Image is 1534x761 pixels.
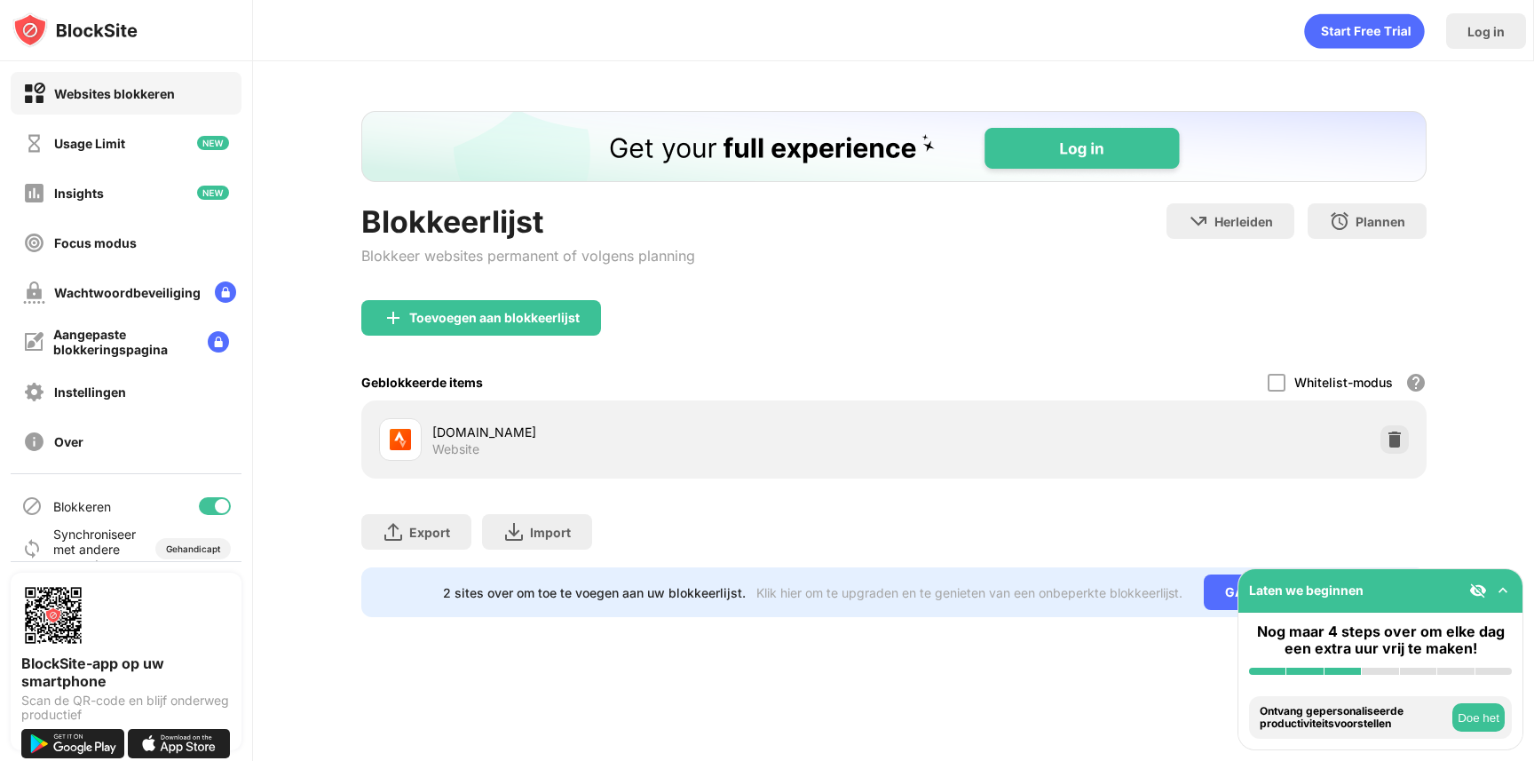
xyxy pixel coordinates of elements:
[432,441,479,457] div: Website
[409,525,450,540] div: Export
[1260,705,1448,731] div: Ontvang gepersonaliseerde productiviteitsvoorstellen
[21,495,43,517] img: blocking-icon.svg
[756,585,1182,600] div: Klik hier om te upgraden en te genieten van een onbeperkte blokkeerlijst.
[197,136,229,150] img: new-icon.svg
[443,585,746,600] div: 2 sites over om toe te voegen aan uw blokkeerlijst.
[1356,214,1405,229] div: Plannen
[54,434,83,449] div: Over
[166,543,220,554] div: Gehandicapt
[23,331,44,353] img: customize-block-page-off.svg
[21,583,85,647] img: options-page-qr-code.png
[361,203,695,240] div: Blokkeerlijst
[23,381,45,403] img: settings-off.svg
[54,186,104,201] div: Insights
[21,654,231,690] div: BlockSite-app op uw smartphone
[208,331,229,353] img: lock-menu.svg
[197,186,229,200] img: new-icon.svg
[1214,214,1273,229] div: Herleiden
[1204,575,1344,610] div: GA ONBEPERKT
[54,285,201,300] div: Wachtwoordbeveiliging
[53,527,145,572] div: Synchroniseer met andere apparaten
[54,86,175,101] div: Websites blokkeren
[1294,375,1393,390] div: Whitelist-modus
[23,182,45,204] img: insights-off.svg
[128,729,231,758] img: download-on-the-app-store.svg
[1304,13,1425,49] div: animation
[432,423,894,441] div: [DOMAIN_NAME]
[12,12,138,48] img: logo-blocksite.svg
[21,729,124,758] img: get-it-on-google-play.svg
[1249,583,1364,598] div: Laten we beginnen
[23,281,45,304] img: password-protection-off.svg
[361,111,1427,182] iframe: Banner
[1467,24,1505,39] div: Log in
[53,499,111,514] div: Blokkeren
[390,429,411,450] img: favicons
[54,136,125,151] div: Usage Limit
[1494,582,1512,599] img: omni-setup-toggle.svg
[54,235,137,250] div: Focus modus
[23,431,45,453] img: about-off.svg
[54,384,126,400] div: Instellingen
[215,281,236,303] img: lock-menu.svg
[361,375,483,390] div: Geblokkeerde items
[1452,703,1505,732] button: Doe het
[361,247,695,265] div: Blokkeer websites permanent of volgens planning
[23,83,45,105] img: block-on.svg
[21,538,43,559] img: sync-icon.svg
[21,694,231,722] div: Scan de QR-code en blijf onderweg productief
[409,311,580,325] div: Toevoegen aan blokkeerlijst
[530,525,571,540] div: Import
[23,132,45,155] img: time-usage-off.svg
[23,232,45,254] img: focus-off.svg
[1249,623,1512,657] div: Nog maar 4 steps over om elke dag een extra uur vrij te maken!
[1469,582,1487,599] img: eye-not-visible.svg
[53,327,194,357] div: Aangepaste blokkeringspagina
